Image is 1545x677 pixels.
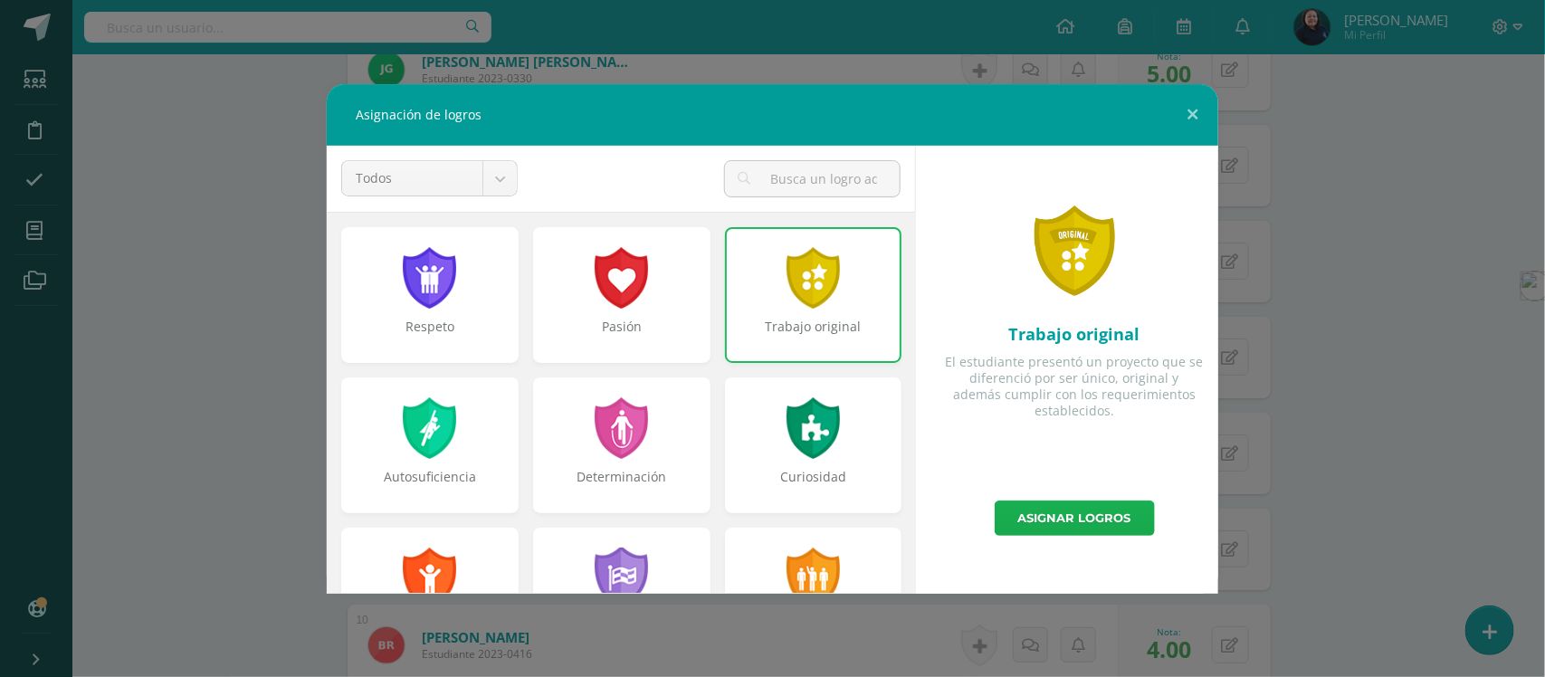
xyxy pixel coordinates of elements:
[535,318,709,354] div: Pasión
[725,161,900,196] input: Busca un logro aquí...
[727,468,901,504] div: Curiosidad
[343,318,517,354] div: Respeto
[945,323,1204,345] div: Trabajo original
[342,161,517,195] a: Todos
[995,501,1155,536] a: Asignar logros
[356,161,469,195] span: Todos
[535,468,709,504] div: Determinación
[945,354,1204,420] div: El estudiante presentó un proyecto que se diferenció por ser único, original y además cumplir con...
[343,468,517,504] div: Autosuficiencia
[327,84,1218,146] div: Asignación de logros
[727,318,901,354] div: Trabajo original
